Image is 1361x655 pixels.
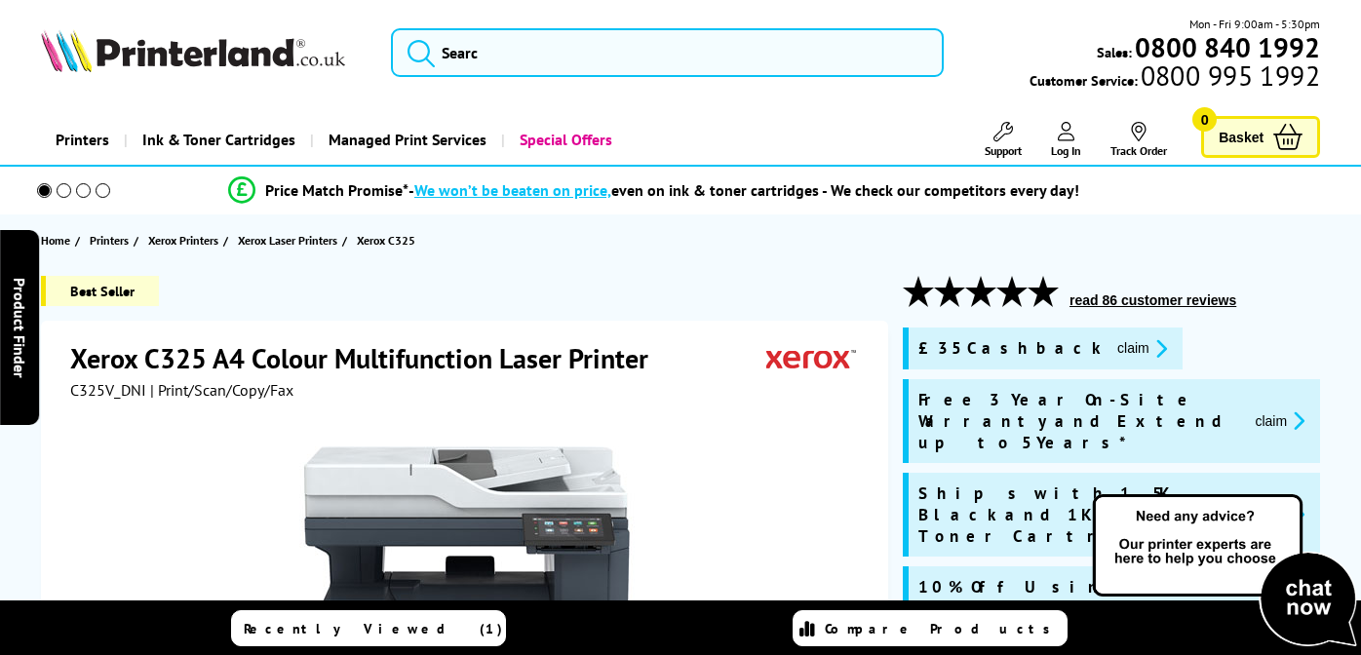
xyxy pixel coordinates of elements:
[1201,116,1320,158] a: Basket 0
[265,180,408,200] span: Price Match Promise*
[793,610,1068,646] a: Compare Products
[766,340,856,376] img: Xerox
[1110,122,1167,158] a: Track Order
[1135,29,1320,65] b: 0800 840 1992
[1249,409,1310,432] button: promo-description
[41,276,159,306] span: Best Seller
[90,230,134,250] a: Printers
[391,28,944,77] input: Searc
[124,115,310,165] a: Ink & Toner Cartridges
[244,620,503,637] span: Recently Viewed (1)
[1219,124,1264,150] span: Basket
[1088,491,1361,651] img: Open Live Chat window
[1138,66,1320,85] span: 0800 995 1992
[41,230,70,250] span: Home
[918,482,1250,547] span: Ships with 1.5K Black and 1K CMY Toner Cartridges*
[918,576,1250,619] span: 10% Off Using Coupon Code [DATE]
[1064,291,1242,309] button: read 86 customer reviews
[70,340,668,376] h1: Xerox C325 A4 Colour Multifunction Laser Printer
[238,230,337,250] span: Xerox Laser Printers
[10,173,1298,208] li: modal_Promise
[148,230,223,250] a: Xerox Printers
[414,180,611,200] span: We won’t be beaten on price,
[357,230,415,250] span: Xerox C325
[1051,122,1081,158] a: Log In
[357,230,420,250] a: Xerox C325
[90,230,129,250] span: Printers
[41,29,367,76] a: Printerland Logo
[10,278,29,378] span: Product Finder
[918,337,1102,360] span: £35 Cashback
[238,230,342,250] a: Xerox Laser Printers
[1051,143,1081,158] span: Log In
[1192,107,1217,132] span: 0
[1189,15,1320,33] span: Mon - Fri 9:00am - 5:30pm
[1111,337,1173,360] button: promo-description
[1132,38,1320,57] a: 0800 840 1992
[41,230,75,250] a: Home
[985,143,1022,158] span: Support
[408,180,1079,200] div: - even on ink & toner cartridges - We check our competitors every day!
[985,122,1022,158] a: Support
[1030,66,1320,90] span: Customer Service:
[142,115,295,165] span: Ink & Toner Cartridges
[1097,43,1132,61] span: Sales:
[310,115,501,165] a: Managed Print Services
[501,115,627,165] a: Special Offers
[231,610,506,646] a: Recently Viewed (1)
[41,29,345,72] img: Printerland Logo
[41,115,124,165] a: Printers
[150,380,293,400] span: | Print/Scan/Copy/Fax
[70,380,146,400] span: C325V_DNI
[148,230,218,250] span: Xerox Printers
[918,389,1239,453] span: Free 3 Year On-Site Warranty and Extend up to 5 Years*
[825,620,1061,637] span: Compare Products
